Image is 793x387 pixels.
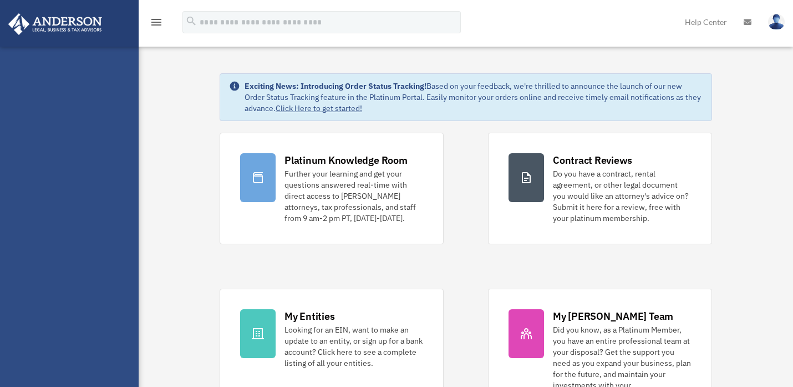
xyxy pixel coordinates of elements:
[488,133,712,244] a: Contract Reviews Do you have a contract, rental agreement, or other legal document you would like...
[220,133,444,244] a: Platinum Knowledge Room Further your learning and get your questions answered real-time with dire...
[245,81,426,91] strong: Exciting News: Introducing Order Status Tracking!
[284,309,334,323] div: My Entities
[284,153,408,167] div: Platinum Knowledge Room
[553,309,673,323] div: My [PERSON_NAME] Team
[284,324,423,369] div: Looking for an EIN, want to make an update to an entity, or sign up for a bank account? Click her...
[150,19,163,29] a: menu
[5,13,105,35] img: Anderson Advisors Platinum Portal
[185,15,197,27] i: search
[276,103,362,113] a: Click Here to get started!
[553,153,632,167] div: Contract Reviews
[245,81,703,114] div: Based on your feedback, we're thrilled to announce the launch of our new Order Status Tracking fe...
[150,16,163,29] i: menu
[768,14,785,30] img: User Pic
[284,168,423,224] div: Further your learning and get your questions answered real-time with direct access to [PERSON_NAM...
[553,168,692,224] div: Do you have a contract, rental agreement, or other legal document you would like an attorney's ad...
